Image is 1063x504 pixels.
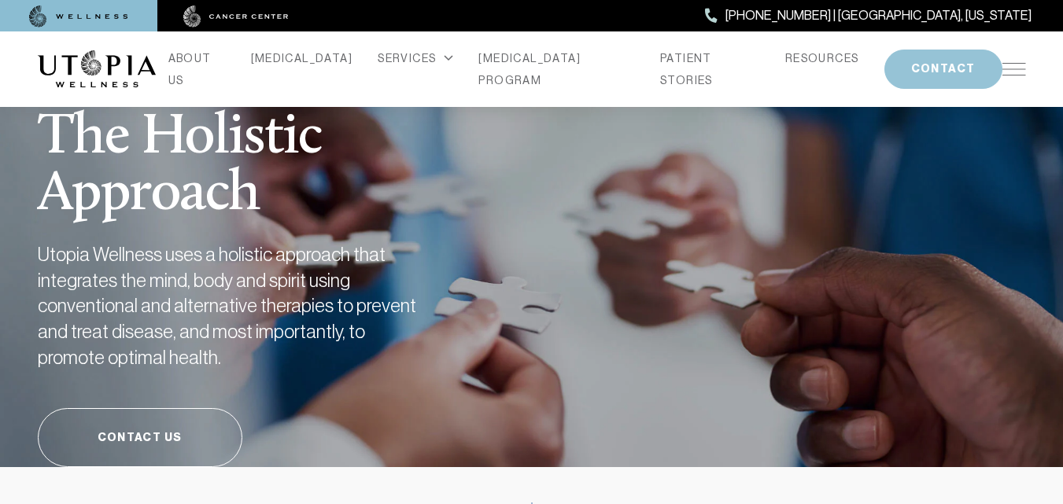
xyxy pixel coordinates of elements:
div: SERVICES [378,47,453,69]
a: Contact Us [38,408,242,467]
h1: The Holistic Approach [38,71,502,223]
img: cancer center [183,6,289,28]
a: [MEDICAL_DATA] PROGRAM [478,47,635,91]
img: logo [38,50,156,88]
span: [PHONE_NUMBER] | [GEOGRAPHIC_DATA], [US_STATE] [725,6,1032,26]
a: [PHONE_NUMBER] | [GEOGRAPHIC_DATA], [US_STATE] [705,6,1032,26]
a: PATIENT STORIES [660,47,760,91]
h2: Utopia Wellness uses a holistic approach that integrates the mind, body and spirit using conventi... [38,242,431,370]
a: ABOUT US [168,47,226,91]
img: icon-hamburger [1002,63,1026,75]
button: CONTACT [884,50,1002,89]
img: wellness [29,6,128,28]
a: RESOURCES [785,47,859,69]
a: [MEDICAL_DATA] [251,47,353,69]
